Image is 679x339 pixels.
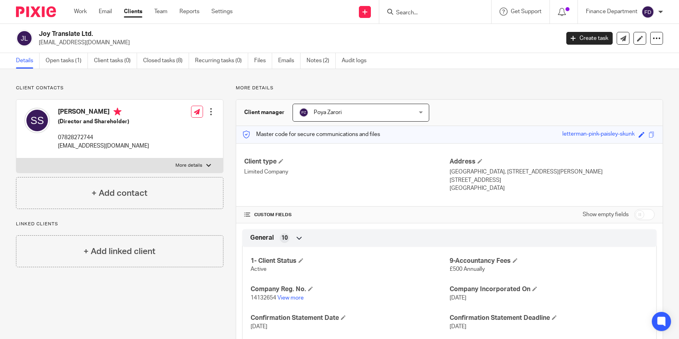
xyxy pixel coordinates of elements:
h4: + Add linked client [84,245,155,258]
img: Pixie [16,6,56,17]
h4: 9-Accountancy Fees [450,257,648,265]
i: Primary [113,108,121,116]
span: [DATE] [251,324,267,329]
p: [EMAIL_ADDRESS][DOMAIN_NAME] [39,39,554,47]
p: Limited Company [244,168,449,176]
h4: Confirmation Statement Deadline [450,314,648,322]
span: £500 Annually [450,266,485,272]
p: [GEOGRAPHIC_DATA] [450,184,655,192]
a: Files [254,53,272,69]
div: letterman-pink-paisley-skunk [562,130,635,139]
span: [DATE] [450,295,466,301]
input: Search [395,10,467,17]
a: View more [277,295,304,301]
span: Active [251,266,267,272]
h4: Company Incorporated On [450,285,648,294]
img: svg%3E [24,108,50,133]
p: 07828272744 [58,134,149,142]
p: Master code for secure communications and files [242,130,380,138]
h4: CUSTOM FIELDS [244,212,449,218]
h4: 1- Client Status [251,257,449,265]
a: Closed tasks (8) [143,53,189,69]
a: Create task [566,32,613,45]
a: Recurring tasks (0) [195,53,248,69]
p: [GEOGRAPHIC_DATA], [STREET_ADDRESS][PERSON_NAME] [450,168,655,176]
a: Audit logs [342,53,372,69]
a: Client tasks (0) [94,53,137,69]
p: Client contacts [16,85,223,91]
img: svg%3E [641,6,654,18]
img: svg%3E [16,30,33,47]
a: Clients [124,8,142,16]
p: More details [236,85,663,91]
img: svg%3E [299,108,309,117]
a: Emails [278,53,301,69]
span: [DATE] [450,324,466,329]
p: More details [175,162,202,169]
a: Open tasks (1) [46,53,88,69]
a: Work [74,8,87,16]
a: Notes (2) [307,53,336,69]
a: Details [16,53,40,69]
span: 14132654 [251,295,276,301]
h4: Client type [244,158,449,166]
p: Finance Department [586,8,637,16]
h3: Client manager [244,108,285,116]
a: Settings [211,8,233,16]
h5: (Director and Shareholder) [58,118,149,126]
h4: Confirmation Statement Date [251,314,449,322]
label: Show empty fields [583,211,629,219]
p: [STREET_ADDRESS] [450,176,655,184]
h4: + Add contact [92,187,147,199]
h2: Joy Translate Ltd. [39,30,451,38]
h4: Company Reg. No. [251,285,449,294]
span: General [250,234,274,242]
p: Linked clients [16,221,223,227]
span: 10 [281,234,288,242]
span: Get Support [511,9,542,14]
a: Email [99,8,112,16]
h4: Address [450,158,655,166]
p: [EMAIL_ADDRESS][DOMAIN_NAME] [58,142,149,150]
a: Team [154,8,167,16]
h4: [PERSON_NAME] [58,108,149,118]
span: Poya Zarori [314,110,342,115]
a: Reports [179,8,199,16]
